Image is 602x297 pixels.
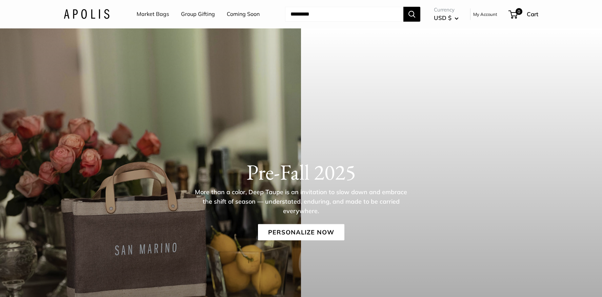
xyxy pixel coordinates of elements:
p: More than a color, Deep Taupe is an invitation to slow down and embrace the shift of season — und... [191,187,411,216]
a: My Account [473,10,497,18]
span: 0 [516,8,522,15]
button: Search [403,7,420,22]
h1: Pre-Fall 2025 [64,159,538,185]
img: Apolis [64,9,109,19]
a: Market Bags [137,9,169,19]
span: Currency [434,5,459,15]
a: 0 Cart [509,9,538,20]
a: Coming Soon [227,9,260,19]
input: Search... [285,7,403,22]
a: Group Gifting [181,9,215,19]
span: USD $ [434,14,451,21]
span: Cart [527,10,538,18]
button: USD $ [434,13,459,23]
a: Personalize Now [258,224,344,241]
